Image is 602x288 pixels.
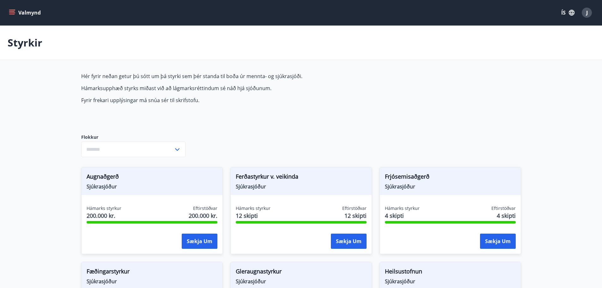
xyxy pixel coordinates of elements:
[87,172,217,183] span: Augnaðgerð
[586,9,588,16] span: J
[8,36,42,50] p: Styrkir
[558,7,578,18] button: ÍS
[193,205,217,211] span: Eftirstöðvar
[385,205,420,211] span: Hámarks styrkur
[81,73,380,80] p: Hér fyrir neðan getur þú sótt um þá styrki sem þér standa til boða úr mennta- og sjúkrasjóði.
[87,205,121,211] span: Hámarks styrkur
[87,211,121,220] span: 200.000 kr.
[236,278,367,285] span: Sjúkrasjóður
[497,211,516,220] span: 4 skipti
[87,278,217,285] span: Sjúkrasjóður
[8,7,43,18] button: menu
[385,172,516,183] span: Frjósemisaðgerð
[331,234,367,249] button: Sækja um
[385,278,516,285] span: Sjúkrasjóður
[480,234,516,249] button: Sækja um
[491,205,516,211] span: Eftirstöðvar
[344,211,367,220] span: 12 skipti
[81,85,380,92] p: Hámarksupphæð styrks miðast við að lágmarksréttindum sé náð hjá sjóðunum.
[342,205,367,211] span: Eftirstöðvar
[236,172,367,183] span: Ferðastyrkur v. veikinda
[236,267,367,278] span: Gleraugnastyrkur
[385,183,516,190] span: Sjúkrasjóður
[182,234,217,249] button: Sækja um
[385,267,516,278] span: Heilsustofnun
[81,134,185,140] label: Flokkur
[236,211,271,220] span: 12 skipti
[87,267,217,278] span: Fæðingarstyrkur
[385,211,420,220] span: 4 skipti
[236,205,271,211] span: Hámarks styrkur
[236,183,367,190] span: Sjúkrasjóður
[189,211,217,220] span: 200.000 kr.
[579,5,594,20] button: J
[81,97,380,104] p: Fyrir frekari upplýsingar má snúa sér til skrifstofu.
[87,183,217,190] span: Sjúkrasjóður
